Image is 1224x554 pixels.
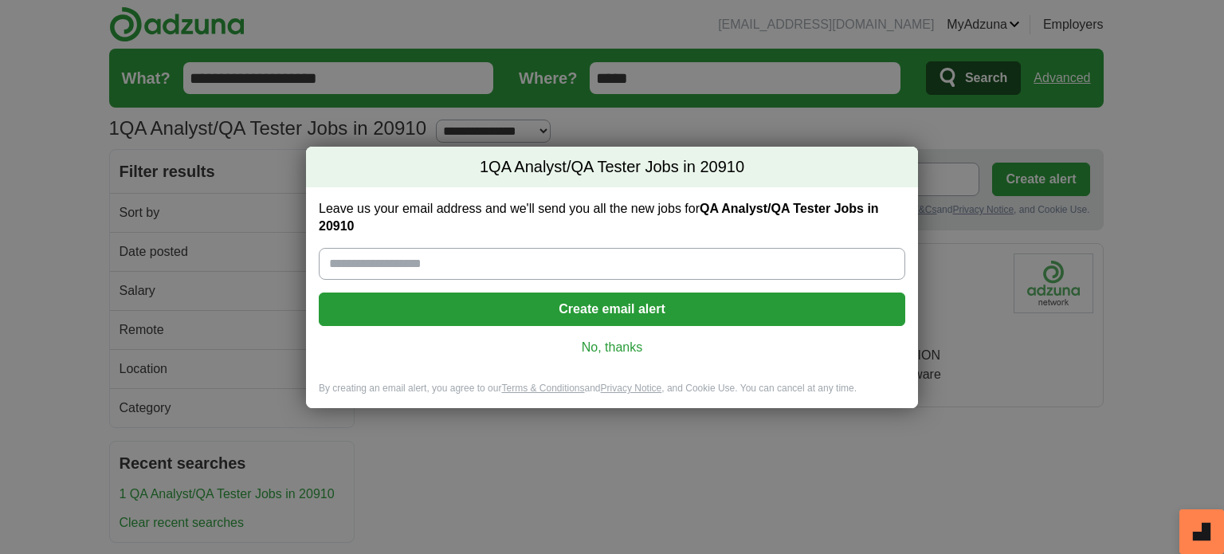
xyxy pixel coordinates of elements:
span: 1 [480,156,488,179]
a: No, thanks [331,339,892,356]
button: Create email alert [319,293,905,326]
label: Leave us your email address and we'll send you all the new jobs for [319,200,905,235]
a: Terms & Conditions [501,383,584,394]
a: Privacy Notice [601,383,662,394]
h2: QA Analyst/QA Tester Jobs in 20910 [306,147,918,188]
div: By creating an email alert, you agree to our and , and Cookie Use. You can cancel at any time. [306,382,918,408]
